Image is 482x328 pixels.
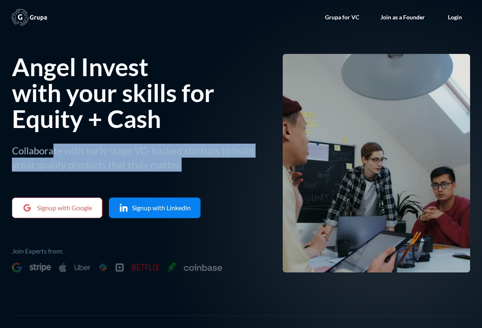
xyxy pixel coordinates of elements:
[109,198,201,218] a: Signup with Linkedin
[317,5,367,30] a: Grupa for VC
[12,142,264,171] p: Collaborate with early stage VC- backed startups to build great quality products that truly matter.
[12,244,264,256] p: Join Experts from:
[37,204,92,212] div: Signup with Google
[12,9,47,26] a: home
[12,52,214,133] h1: Angel Invest with your skills for Equity + Cash
[440,5,470,30] a: Login
[12,198,102,218] a: Signup with Google
[372,5,433,30] a: Join as a Founder
[132,204,191,212] div: Signup with Linkedin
